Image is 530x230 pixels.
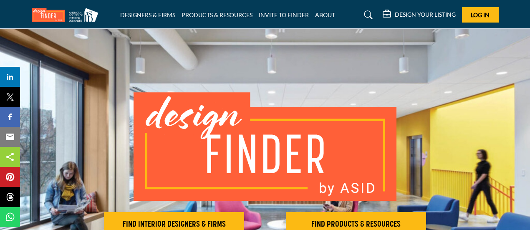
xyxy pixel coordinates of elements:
a: Search [356,8,378,22]
h2: FIND PRODUCTS & RESOURCES [288,220,424,230]
img: Site Logo [32,8,103,22]
img: image [134,92,396,201]
h5: DESIGN YOUR LISTING [395,11,456,18]
a: PRODUCTS & RESOURCES [182,11,252,18]
button: Log In [462,7,499,23]
a: INVITE TO FINDER [259,11,309,18]
a: DESIGNERS & FIRMS [120,11,175,18]
h2: FIND INTERIOR DESIGNERS & FIRMS [106,220,242,230]
div: DESIGN YOUR LISTING [383,10,456,20]
a: ABOUT [315,11,335,18]
span: Log In [471,11,490,18]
